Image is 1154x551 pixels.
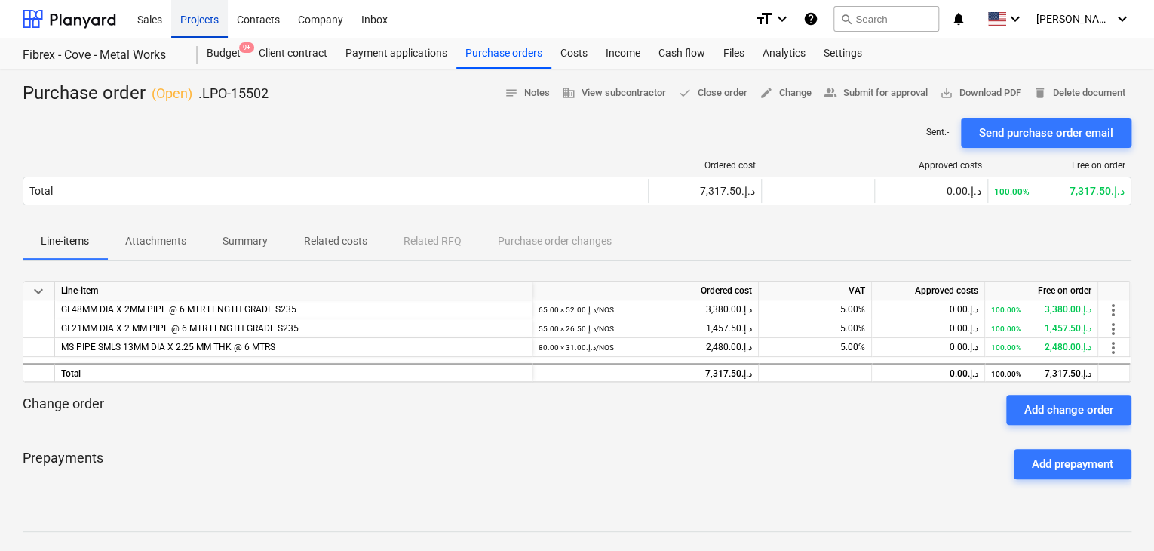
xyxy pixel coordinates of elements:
span: save_alt [940,86,953,100]
p: Line-items [41,233,89,249]
div: Add change order [1024,400,1113,420]
div: 5.00% [759,300,872,319]
div: 0.00د.إ.‏ [878,365,978,383]
span: Download PDF [940,85,1021,102]
div: 1,457.50د.إ.‏ [539,319,752,338]
div: Analytics [753,38,815,69]
small: 65.00 × 52.00د.إ.‏ / NOS [539,306,614,314]
div: 3,380.00د.إ.‏ [539,300,752,319]
div: 7,317.50د.إ.‏ [991,365,1091,383]
p: Prepayments [23,449,103,479]
div: 1,457.50د.إ.‏ [991,319,1091,338]
span: keyboard_arrow_down [29,282,48,300]
button: Send purchase order email [961,118,1131,148]
i: Knowledge base [803,10,818,28]
div: Approved costs [872,282,985,300]
p: .LPO-15502 [198,85,269,103]
button: Delete document [1027,82,1131,105]
div: 2,480.00د.إ.‏ [991,338,1091,357]
i: keyboard_arrow_down [1006,10,1024,28]
span: Submit for approval [824,85,928,102]
div: Free on order [994,160,1125,171]
div: Income [597,38,649,69]
span: Change [760,85,812,102]
p: Attachments [125,233,186,249]
span: delete [1033,86,1047,100]
div: Total [55,363,532,382]
div: 7,317.50د.إ.‏ [994,185,1125,197]
p: Change order [23,395,104,425]
div: 3,380.00د.إ.‏ [991,300,1091,319]
button: Add prepayment [1014,449,1131,479]
a: Payment applications [336,38,456,69]
div: Fibrex - Cove - Metal Works [23,48,180,63]
a: Client contract [250,38,336,69]
div: 0.00د.إ.‏ [878,300,978,319]
span: [PERSON_NAME] [1036,13,1112,25]
div: Total [29,185,53,197]
div: 5.00% [759,338,872,357]
small: 100.00% [991,370,1021,378]
span: business [562,86,575,100]
div: Ordered cost [532,282,759,300]
small: 100.00% [991,306,1021,314]
span: more_vert [1104,339,1122,357]
small: 100.00% [991,325,1021,333]
button: Notes [499,82,556,105]
div: 0.00د.إ.‏ [878,338,978,357]
button: Add change order [1006,395,1131,425]
iframe: Chat Widget [1079,479,1154,551]
i: keyboard_arrow_down [773,10,791,28]
div: Budget [198,38,250,69]
a: Files [714,38,753,69]
i: notifications [951,10,966,28]
div: Line-item [55,282,532,300]
span: more_vert [1104,301,1122,319]
small: 80.00 × 31.00د.إ.‏ / NOS [539,343,614,352]
span: notes [505,86,518,100]
button: Download PDF [934,82,1027,105]
span: search [840,13,852,25]
div: Purchase order [23,82,269,106]
div: 7,317.50د.إ.‏ [655,185,755,197]
p: Related costs [304,233,367,249]
div: VAT [759,282,872,300]
span: MS PIPE SMLS 13MM DIA X 2.25 MM THK @ 6 MTRS [61,342,275,352]
div: Ordered cost [655,160,756,171]
button: Close order [672,82,753,105]
span: GI 21MM DIA X 2 MM PIPE @ 6 MTR LENGTH GRADE S235 [61,323,299,334]
a: Cash flow [649,38,714,69]
i: format_size [755,10,773,28]
div: Add prepayment [1032,454,1113,474]
small: 100.00% [994,186,1030,197]
span: 9+ [239,42,254,53]
button: Submit for approval [818,82,934,105]
span: Notes [505,85,550,102]
small: 55.00 × 26.50د.إ.‏ / NOS [539,325,614,333]
small: 100.00% [991,343,1021,352]
div: 0.00د.إ.‏ [881,185,981,197]
i: keyboard_arrow_down [1113,10,1131,28]
span: GI 48MM DIA X 2MM PIPE @ 6 MTR LENGTH GRADE S235 [61,304,296,315]
p: ( Open ) [152,85,192,103]
button: Search [833,6,939,32]
a: Purchase orders [456,38,551,69]
a: Costs [551,38,597,69]
p: Summary [223,233,268,249]
span: done [678,86,692,100]
a: Budget9+ [198,38,250,69]
div: Send purchase order email [979,123,1113,143]
span: View subcontractor [562,85,666,102]
div: Approved costs [881,160,982,171]
a: Settings [815,38,871,69]
span: Close order [678,85,747,102]
span: edit [760,86,773,100]
p: Sent : - [926,126,949,139]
